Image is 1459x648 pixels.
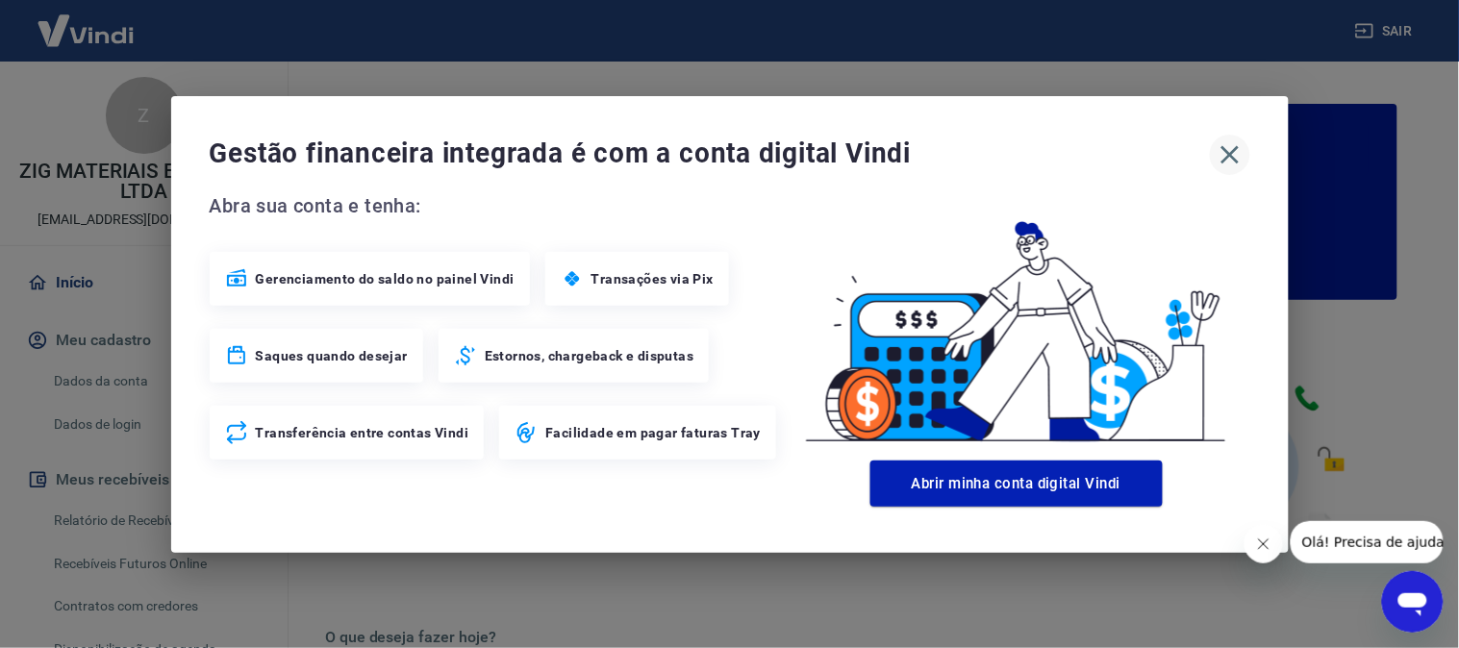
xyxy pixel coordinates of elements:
[783,190,1250,453] img: Good Billing
[256,423,469,442] span: Transferência entre contas Vindi
[256,346,408,365] span: Saques quando desejar
[1245,525,1283,563] iframe: Fechar mensagem
[12,13,162,29] span: Olá! Precisa de ajuda?
[485,346,693,365] span: Estornos, chargeback e disputas
[1291,521,1444,563] iframe: Mensagem da empresa
[256,269,515,288] span: Gerenciamento do saldo no painel Vindi
[591,269,714,288] span: Transações via Pix
[545,423,761,442] span: Facilidade em pagar faturas Tray
[1382,571,1444,633] iframe: Botão para abrir a janela de mensagens
[210,190,783,221] span: Abra sua conta e tenha:
[870,461,1163,507] button: Abrir minha conta digital Vindi
[210,135,1210,173] span: Gestão financeira integrada é com a conta digital Vindi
